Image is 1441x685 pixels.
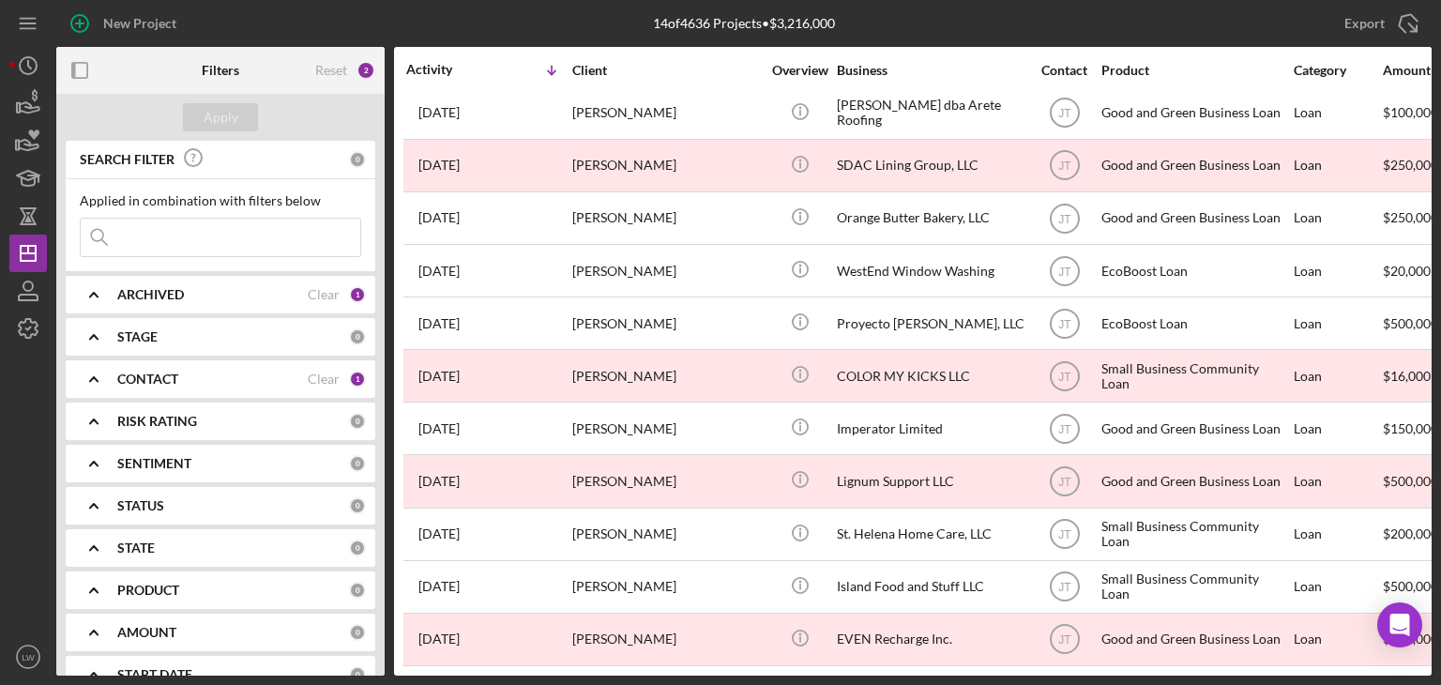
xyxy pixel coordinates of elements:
text: JT [1058,212,1071,225]
div: Small Business Community Loan [1101,510,1289,559]
text: LW [22,652,36,662]
div: Lignum Support LLC [837,456,1024,506]
div: [PERSON_NAME] [572,193,760,243]
div: Contact [1029,63,1100,78]
b: RISK RATING [117,414,197,429]
div: St. Helena Home Care, LLC [837,510,1024,559]
button: LW [9,638,47,676]
text: JT [1058,581,1071,594]
div: Loan [1294,351,1381,401]
time: 2025-06-30 19:19 [418,526,460,541]
div: Loan [1294,562,1381,612]
div: [PERSON_NAME] dba Arete Roofing [837,88,1024,138]
div: Good and Green Business Loan [1101,456,1289,506]
button: Apply [183,103,258,131]
b: START DATE [117,667,192,682]
div: [PERSON_NAME] [572,141,760,190]
b: STAGE [117,329,158,344]
div: 2 [356,61,375,80]
div: Good and Green Business Loan [1101,193,1289,243]
div: Loan [1294,193,1381,243]
div: Export [1344,5,1385,42]
div: 0 [349,540,366,556]
div: [PERSON_NAME] [572,615,760,664]
time: 2025-08-04 19:46 [418,210,460,225]
time: 2025-08-01 17:16 [418,264,460,279]
div: 0 [349,413,366,430]
div: Proyecto [PERSON_NAME], LLC [837,298,1024,348]
text: JT [1058,633,1071,647]
div: Imperator Limited [837,403,1024,453]
div: Clear [308,287,340,302]
text: JT [1058,265,1071,278]
div: EcoBoost Loan [1101,298,1289,348]
time: 2025-04-17 00:02 [418,632,460,647]
div: Category [1294,63,1381,78]
div: 0 [349,582,366,599]
div: WestEnd Window Washing [837,246,1024,296]
time: 2025-08-06 02:54 [418,158,460,173]
div: SDAC Lining Group, LLC [837,141,1024,190]
div: Loan [1294,88,1381,138]
text: JT [1058,528,1071,541]
div: [PERSON_NAME] [572,510,760,559]
div: Business [837,63,1024,78]
div: Clear [308,372,340,387]
time: 2025-07-25 12:21 [418,369,460,384]
b: Filters [202,63,239,78]
time: 2025-07-28 17:39 [418,316,460,331]
time: 2025-06-16 23:21 [418,579,460,594]
div: Loan [1294,141,1381,190]
div: 14 of 4636 Projects • $3,216,000 [653,16,835,31]
div: Loan [1294,298,1381,348]
div: Activity [406,62,489,77]
b: ARCHIVED [117,287,184,302]
b: SEARCH FILTER [80,152,174,167]
div: 1 [349,286,366,303]
div: EVEN Recharge Inc. [837,615,1024,664]
div: 0 [349,497,366,514]
b: PRODUCT [117,583,179,598]
div: [PERSON_NAME] [572,562,760,612]
time: 2025-07-24 16:55 [418,421,460,436]
text: JT [1058,107,1071,120]
div: Open Intercom Messenger [1377,602,1422,647]
div: EcoBoost Loan [1101,246,1289,296]
div: 1 [349,371,366,388]
div: Apply [204,103,238,131]
div: [PERSON_NAME] [572,351,760,401]
button: New Project [56,5,195,42]
div: New Project [103,5,176,42]
div: COLOR MY KICKS LLC [837,351,1024,401]
div: 0 [349,151,366,168]
text: JT [1058,160,1071,173]
div: 0 [349,666,366,683]
div: Loan [1294,456,1381,506]
div: Small Business Community Loan [1101,351,1289,401]
div: Reset [315,63,347,78]
div: 0 [349,455,366,472]
b: STATUS [117,498,164,513]
div: Good and Green Business Loan [1101,141,1289,190]
div: Applied in combination with filters below [80,193,361,208]
div: [PERSON_NAME] [572,298,760,348]
div: Good and Green Business Loan [1101,88,1289,138]
div: [PERSON_NAME] [572,246,760,296]
div: Orange Butter Bakery, LLC [837,193,1024,243]
b: AMOUNT [117,625,176,640]
text: JT [1058,317,1071,330]
div: Good and Green Business Loan [1101,403,1289,453]
div: Loan [1294,510,1381,559]
time: 2025-07-23 13:55 [418,474,460,489]
div: [PERSON_NAME] [572,88,760,138]
time: 2025-08-07 03:34 [418,105,460,120]
button: Export [1326,5,1432,42]
div: Loan [1294,246,1381,296]
text: JT [1058,370,1071,383]
div: Loan [1294,615,1381,664]
div: Product [1101,63,1289,78]
div: Small Business Community Loan [1101,562,1289,612]
div: Good and Green Business Loan [1101,615,1289,664]
div: 0 [349,624,366,641]
div: 0 [349,328,366,345]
